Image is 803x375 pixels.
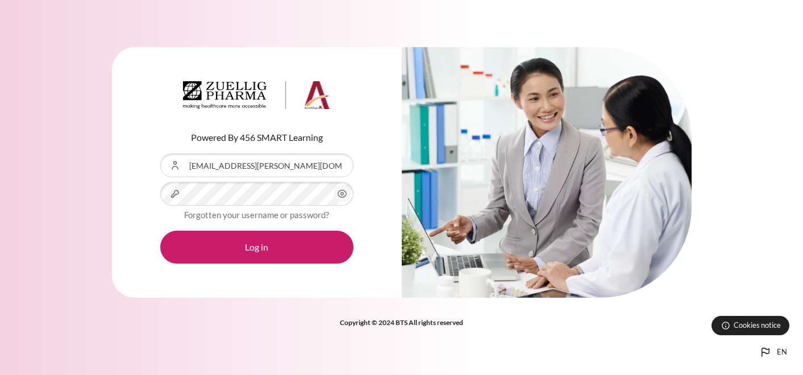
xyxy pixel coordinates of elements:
[777,347,787,358] span: en
[183,81,331,110] img: Architeck
[160,231,353,264] button: Log in
[184,210,329,220] a: Forgotten your username or password?
[160,153,353,177] input: Username or Email Address
[734,320,781,331] span: Cookies notice
[754,341,792,364] button: Languages
[712,316,789,335] button: Cookies notice
[340,318,463,327] strong: Copyright © 2024 BTS All rights reserved
[160,131,353,144] p: Powered By 456 SMART Learning
[183,81,331,114] a: Architeck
